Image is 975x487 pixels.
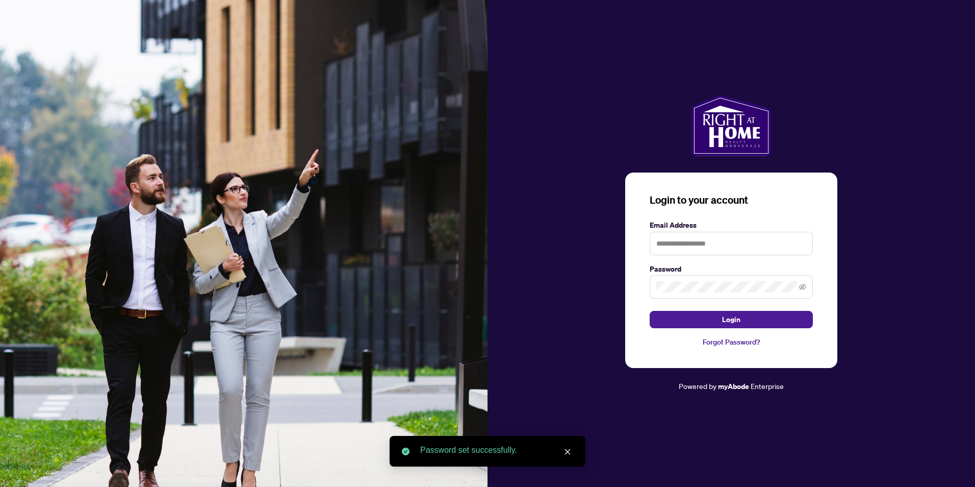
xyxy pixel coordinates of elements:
img: ma-logo [691,95,771,156]
h3: Login to your account [650,193,813,207]
a: Forgot Password? [650,336,813,348]
span: check-circle [402,448,409,455]
a: Close [562,446,573,457]
div: Password set successfully. [420,444,573,456]
label: Password [650,263,813,275]
button: Login [650,311,813,328]
span: Powered by [679,381,716,391]
span: Login [722,311,740,328]
label: Email Address [650,220,813,231]
a: myAbode [718,381,749,392]
span: eye-invisible [799,283,806,290]
span: close [564,448,571,455]
span: Enterprise [751,381,784,391]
